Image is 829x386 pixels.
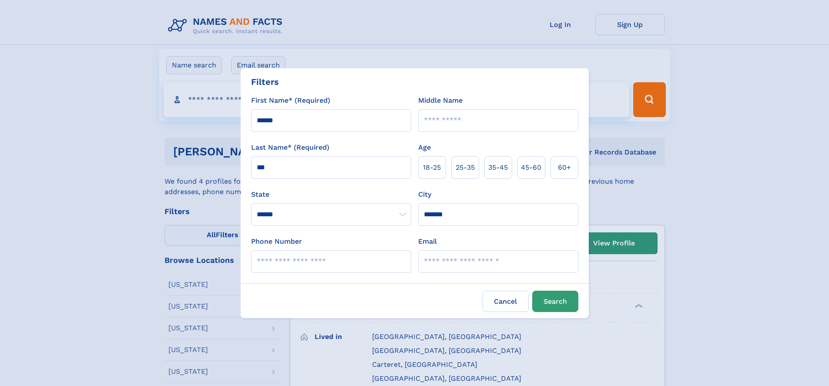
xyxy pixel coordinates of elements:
span: 60+ [558,162,571,173]
span: 35‑45 [488,162,508,173]
label: Age [418,142,431,153]
label: Phone Number [251,236,302,247]
label: Middle Name [418,95,463,106]
span: 25‑35 [456,162,475,173]
label: Last Name* (Required) [251,142,329,153]
span: 18‑25 [423,162,441,173]
label: First Name* (Required) [251,95,330,106]
label: Email [418,236,437,247]
label: City [418,189,431,200]
label: State [251,189,411,200]
div: Filters [251,75,279,88]
label: Cancel [483,291,529,312]
button: Search [532,291,578,312]
span: 45‑60 [521,162,541,173]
